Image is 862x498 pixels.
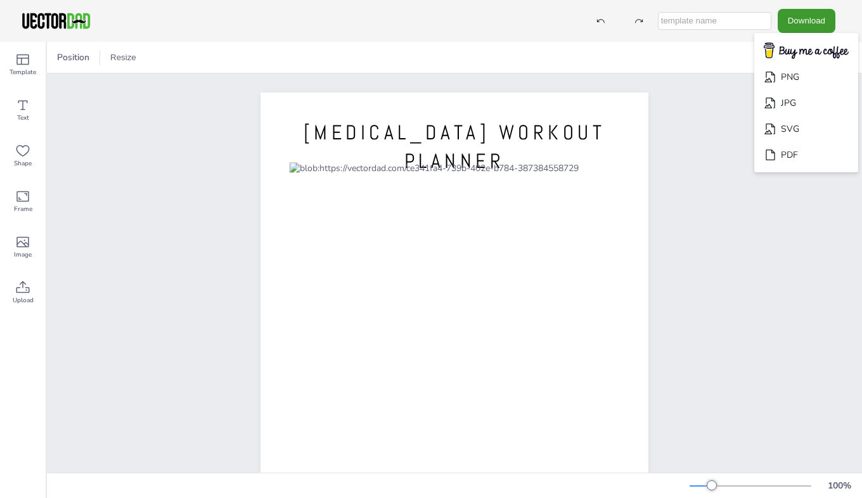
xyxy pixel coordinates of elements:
[658,12,771,30] input: template name
[14,250,32,260] span: Image
[17,113,29,123] span: Text
[55,51,92,63] span: Position
[754,33,858,173] ul: Download
[14,204,32,214] span: Frame
[754,90,858,116] li: JPG
[10,67,36,77] span: Template
[754,142,858,168] li: PDF
[754,64,858,90] li: PNG
[304,120,605,174] span: [MEDICAL_DATA] WORKOUT PLANNER
[105,48,141,68] button: Resize
[20,11,92,30] img: VectorDad-1.png
[14,158,32,169] span: Shape
[13,295,34,305] span: Upload
[756,39,857,63] img: buymecoffee.png
[824,480,854,492] div: 100 %
[778,9,835,32] button: Download
[754,116,858,142] li: SVG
